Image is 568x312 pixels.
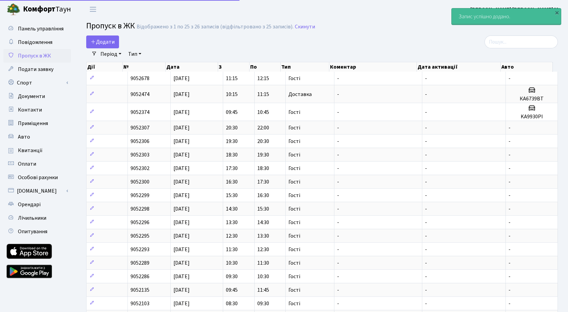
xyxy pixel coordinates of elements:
span: 10:15 [226,91,238,98]
span: - [508,165,511,172]
a: Орендарі [3,198,71,211]
span: - [337,259,339,267]
span: 17:30 [257,178,269,186]
th: Дії [87,62,123,72]
span: 15:30 [257,205,269,213]
h5: КА6739ВТ [508,96,555,102]
span: - [508,232,511,240]
span: Доставка [288,92,312,97]
span: - [425,205,427,213]
span: [DATE] [173,300,190,307]
span: Приміщення [18,120,48,127]
span: Гості [288,110,300,115]
span: 09:45 [226,286,238,294]
span: Додати [91,38,115,46]
span: - [425,219,427,226]
th: По [250,62,281,72]
span: - [425,178,427,186]
a: Спорт [3,76,71,90]
span: Гості [288,274,300,279]
span: Лічильники [18,214,46,222]
span: - [337,246,339,253]
a: Лічильники [3,211,71,225]
span: [DATE] [173,124,190,131]
span: 9052103 [131,300,149,307]
span: 19:30 [226,138,238,145]
span: - [508,259,511,267]
th: З [218,62,249,72]
span: 10:30 [226,259,238,267]
span: [DATE] [173,232,190,240]
span: [DATE] [173,273,190,280]
span: - [425,124,427,131]
th: Авто [501,62,553,72]
span: 18:30 [226,151,238,159]
span: 11:15 [226,75,238,82]
span: 08:30 [226,300,238,307]
span: 14:30 [226,205,238,213]
th: Тип [281,62,329,72]
span: Оплати [18,160,36,168]
span: - [337,151,339,159]
span: - [508,192,511,199]
th: Дата активації [417,62,501,72]
span: Документи [18,93,45,100]
span: - [425,273,427,280]
span: - [425,138,427,145]
span: Гості [288,247,300,252]
span: - [508,300,511,307]
span: [DATE] [173,286,190,294]
a: Період [98,48,124,60]
span: - [425,246,427,253]
b: Комфорт [23,4,55,15]
span: - [425,259,427,267]
span: Гості [288,260,300,266]
span: - [337,286,339,294]
span: 09:30 [226,273,238,280]
span: Гості [288,301,300,306]
span: - [508,151,511,159]
span: Панель управління [18,25,64,32]
a: Тип [125,48,144,60]
span: 10:45 [257,109,269,116]
span: 9052307 [131,124,149,131]
span: [DATE] [173,219,190,226]
span: Повідомлення [18,39,52,46]
span: [DATE] [173,165,190,172]
th: № [123,62,166,72]
span: - [508,219,511,226]
span: Пропуск в ЖК [18,52,51,59]
span: 9052678 [131,75,149,82]
span: - [425,75,427,82]
span: - [337,232,339,240]
span: - [425,151,427,159]
th: Дата [166,62,218,72]
a: Квитанції [3,144,71,157]
a: Приміщення [3,117,71,130]
span: - [425,232,427,240]
span: Гості [288,166,300,171]
span: 12:30 [226,232,238,240]
span: Таун [23,4,71,15]
span: - [508,138,511,145]
a: Панель управління [3,22,71,35]
span: - [425,165,427,172]
span: 9052299 [131,192,149,199]
b: [PERSON_NAME] [PERSON_NAME] М. [470,6,560,13]
a: Особові рахунки [3,171,71,184]
span: 9052302 [131,165,149,172]
span: [DATE] [173,109,190,116]
span: [DATE] [173,178,190,186]
span: - [337,109,339,116]
span: Подати заявку [18,66,53,73]
span: 9052289 [131,259,149,267]
span: Пропуск в ЖК [86,20,135,32]
span: 9052306 [131,138,149,145]
span: 18:30 [257,165,269,172]
a: [DOMAIN_NAME] [3,184,71,198]
span: 19:30 [257,151,269,159]
span: Гості [288,125,300,130]
span: Гості [288,139,300,144]
span: 09:30 [257,300,269,307]
span: 15:30 [226,192,238,199]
